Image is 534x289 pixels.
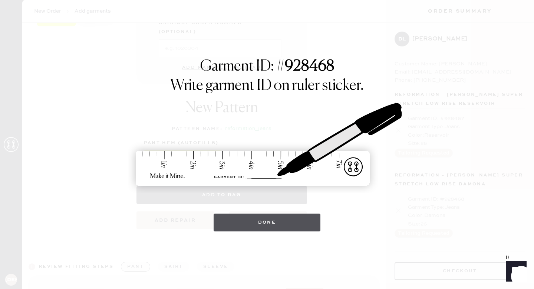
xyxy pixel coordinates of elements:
[214,214,321,231] button: Done
[170,77,364,95] h1: Write garment ID on ruler sticker.
[200,58,334,77] h1: Garment ID: #
[285,59,334,74] strong: 928468
[499,256,531,288] iframe: Front Chat
[128,84,406,206] img: ruler-sticker-sharpie.svg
